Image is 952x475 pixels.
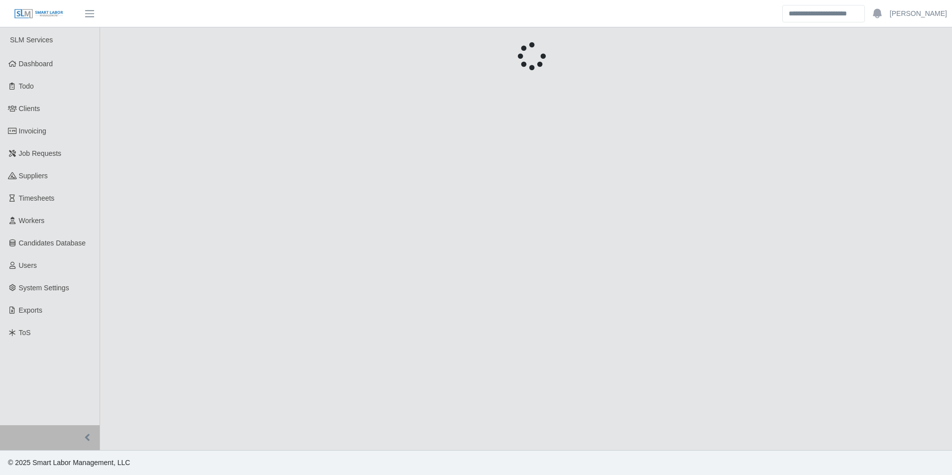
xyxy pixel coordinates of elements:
span: Clients [19,105,40,113]
input: Search [782,5,865,22]
span: Timesheets [19,194,55,202]
span: ToS [19,329,31,337]
span: Dashboard [19,60,53,68]
span: Users [19,261,37,269]
span: Invoicing [19,127,46,135]
span: SLM Services [10,36,53,44]
span: © 2025 Smart Labor Management, LLC [8,459,130,467]
span: Workers [19,217,45,225]
a: [PERSON_NAME] [890,8,947,19]
span: Todo [19,82,34,90]
span: Candidates Database [19,239,86,247]
span: System Settings [19,284,69,292]
span: Suppliers [19,172,48,180]
span: Exports [19,306,42,314]
span: Job Requests [19,149,62,157]
img: SLM Logo [14,8,64,19]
